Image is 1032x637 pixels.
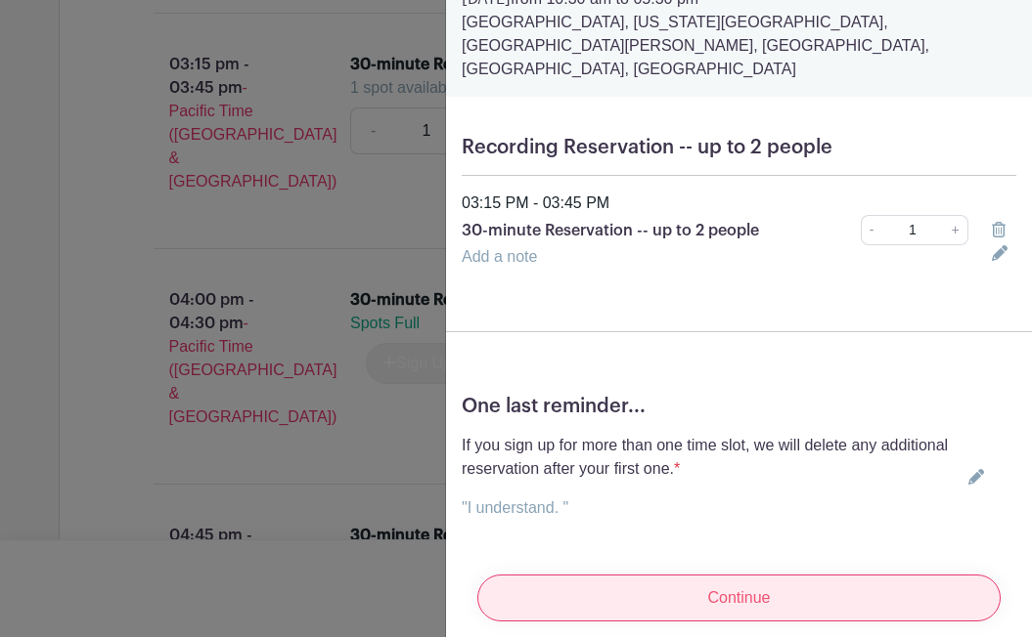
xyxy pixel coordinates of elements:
p: 30-minute Reservation -- up to 2 people [462,219,776,242]
div: 03:15 PM - 03:45 PM [450,191,1028,215]
p: If you sign up for more than one time slot, we will delete any additional reservation after your ... [462,434,961,481]
a: - [861,215,882,245]
a: Add a note [462,248,537,265]
h5: One last reminder... [462,395,1016,418]
a: "I understand. " [462,499,568,516]
a: + [944,215,968,245]
p: [GEOGRAPHIC_DATA], [US_STATE][GEOGRAPHIC_DATA], [GEOGRAPHIC_DATA][PERSON_NAME], [GEOGRAPHIC_DATA]... [462,11,1016,81]
h5: Recording Reservation -- up to 2 people [462,136,1016,159]
input: Continue [477,574,1001,621]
